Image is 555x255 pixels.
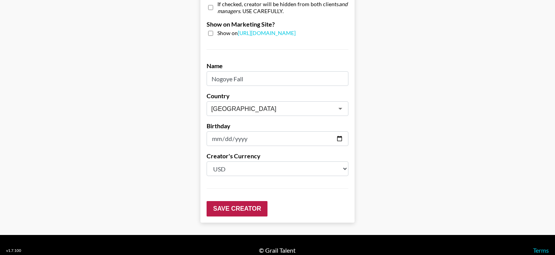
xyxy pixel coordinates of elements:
[207,62,348,70] label: Name
[207,152,348,160] label: Creator's Currency
[207,201,267,216] input: Save Creator
[207,122,348,130] label: Birthday
[335,103,346,114] button: Open
[6,248,21,253] div: v 1.7.100
[207,20,348,28] label: Show on Marketing Site?
[217,1,348,14] em: and managers
[207,92,348,100] label: Country
[533,247,549,254] a: Terms
[259,247,296,254] div: © Grail Talent
[238,30,296,36] a: [URL][DOMAIN_NAME]
[217,1,348,14] span: If checked, creator will be hidden from both clients . USE CAREFULLY.
[217,30,296,37] span: Show on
